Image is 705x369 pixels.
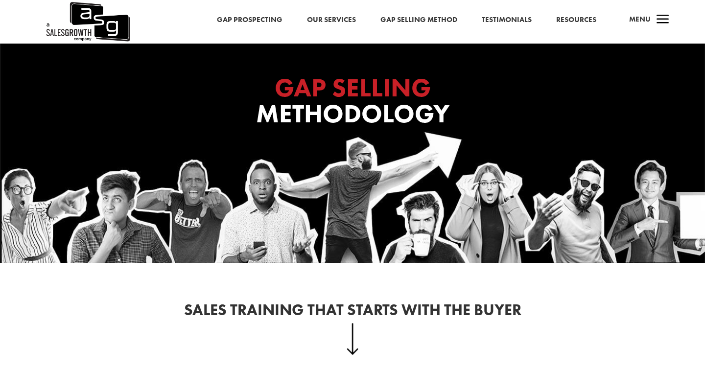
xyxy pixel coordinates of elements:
[88,302,617,323] h2: Sales Training That Starts With the Buyer
[482,14,532,26] a: Testimonials
[629,14,651,24] span: Menu
[307,14,356,26] a: Our Services
[275,71,431,104] span: GAP SELLING
[556,14,596,26] a: Resources
[217,14,282,26] a: Gap Prospecting
[380,14,457,26] a: Gap Selling Method
[347,323,359,354] img: down-arrow
[653,10,673,30] span: a
[157,75,548,132] h1: Methodology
